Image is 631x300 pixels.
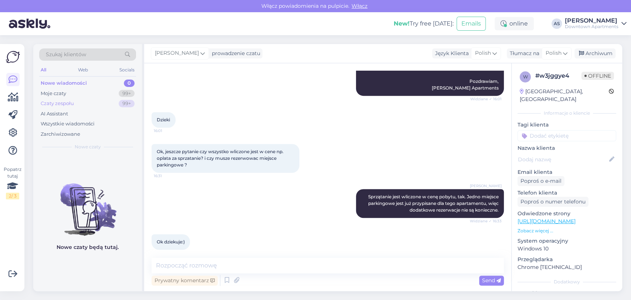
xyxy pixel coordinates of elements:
span: Widziane ✓ 16:33 [470,218,502,224]
div: Nowe wiadomości [41,80,87,87]
div: 99+ [119,100,135,107]
span: Dzieki [157,117,170,122]
div: Tłumacz na [507,50,539,57]
div: Downtown Apartments [565,24,618,30]
p: Tagi klienta [518,121,616,129]
span: 16:33 [154,250,182,256]
span: Nowe czaty [75,144,101,150]
div: AI Assistant [41,110,68,118]
div: Zarchiwizowane [41,131,80,138]
div: [GEOGRAPHIC_DATA], [GEOGRAPHIC_DATA] [520,88,609,103]
p: Nowe czaty będą tutaj. [57,243,119,251]
span: Polish [546,49,562,57]
input: Dodaj nazwę [518,155,608,164]
p: Nazwa klienta [518,144,616,152]
div: Wszystkie wiadomości [41,120,95,128]
div: Język Klienta [432,50,469,57]
p: Notatki [518,290,616,297]
div: AS [552,18,562,29]
span: Sprzątanie jest wliczone w cenę pobytu, tak. Jedno miejsce parkingowe jest już przypisane dla teg... [368,194,500,213]
a: [PERSON_NAME]Downtown Apartments [565,18,627,30]
div: Poproś o numer telefonu [518,197,588,207]
span: 16:01 [154,128,182,134]
div: Prywatny komentarz [152,276,218,286]
p: System operacyjny [518,237,616,245]
span: w [523,74,528,80]
p: Chrome [TECHNICAL_ID] [518,263,616,271]
div: 99+ [119,90,135,97]
span: [PERSON_NAME] [155,49,199,57]
div: Web [77,65,89,75]
span: Send [482,277,501,284]
b: New! [394,20,410,27]
input: Dodać etykietę [518,130,616,141]
div: [PERSON_NAME] [565,18,618,24]
div: 0 [124,80,135,87]
div: 2 / 3 [6,193,19,199]
span: Ok, jeszcze pytanie czy wszystko wliczone jest w cene np. oplata za sprzatanie? i czy musze rezer... [157,149,285,168]
p: Telefon klienta [518,189,616,197]
span: Włącz [349,3,370,9]
div: Socials [118,65,136,75]
div: Dodatkowy [518,279,616,285]
img: Askly Logo [6,50,20,64]
span: Polish [475,49,491,57]
p: Windows 10 [518,245,616,253]
p: Odwiedzone strony [518,210,616,218]
p: Zobacz więcej ... [518,227,616,234]
button: Emails [457,17,486,31]
div: Moje czaty [41,90,66,97]
div: Try free [DATE]: [394,19,454,28]
span: Offline [581,72,614,80]
div: All [39,65,48,75]
span: [PERSON_NAME] [470,183,502,189]
span: Ok dziekuje:) [157,239,185,245]
div: Czaty zespołu [41,100,74,107]
div: Popatrz tutaj [6,166,19,199]
div: prowadzenie czatu [209,50,260,57]
span: Widziane ✓ 16:01 [470,96,502,102]
div: Informacje o kliencie [518,110,616,117]
a: [URL][DOMAIN_NAME] [518,218,576,225]
img: No chats [33,170,142,237]
span: Szukaj klientów [46,51,86,58]
div: online [495,17,534,30]
p: Przeglądarka [518,256,616,263]
div: Poproś o e-mail [518,176,564,186]
span: 16:31 [154,173,182,179]
div: Archiwum [574,48,615,58]
div: # w3jggye4 [535,71,581,80]
p: Email klienta [518,168,616,176]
